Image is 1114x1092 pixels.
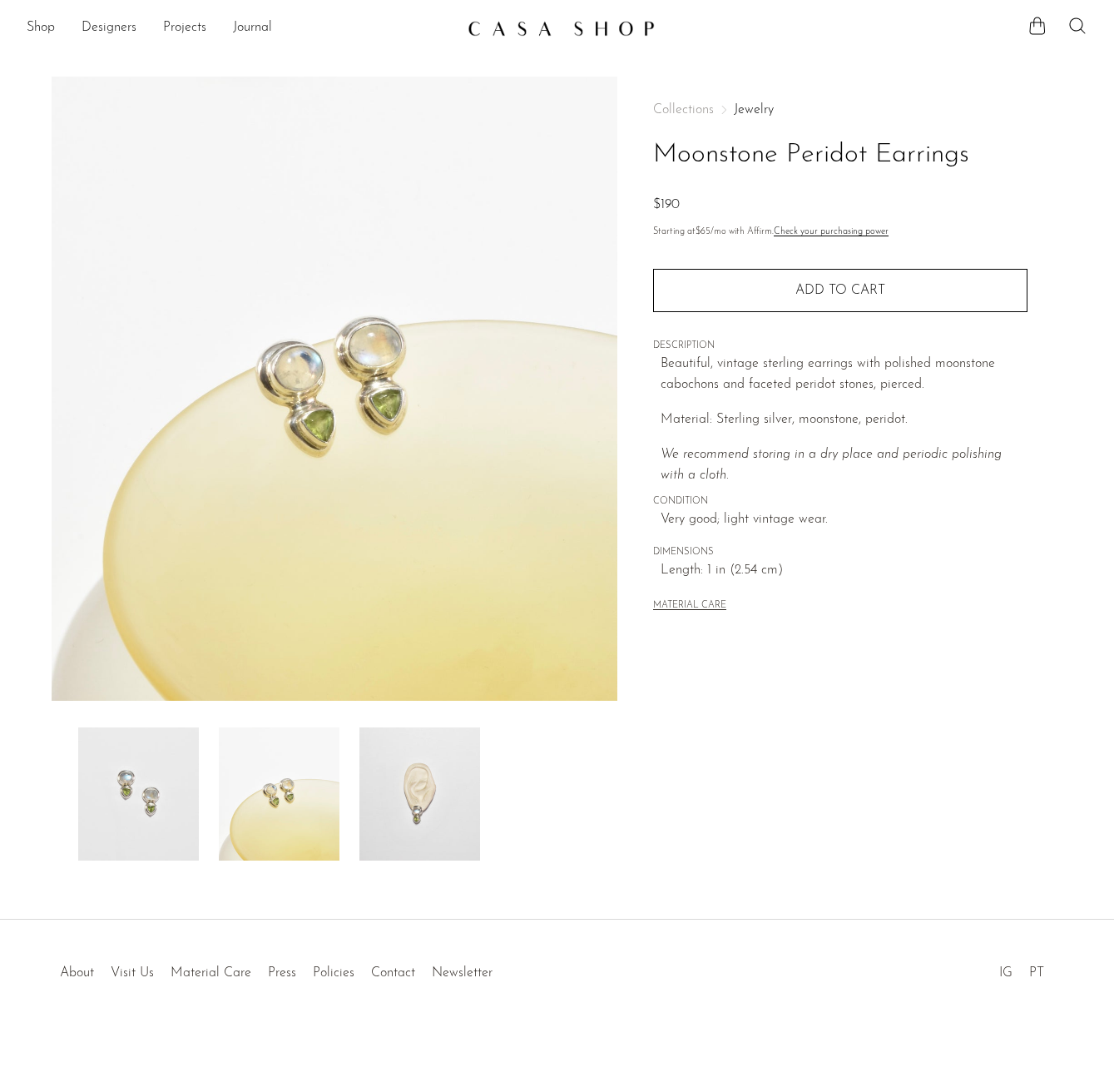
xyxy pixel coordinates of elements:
a: Projects [163,17,206,39]
a: Shop [27,17,55,39]
a: About [60,966,94,980]
span: DIMENSIONS [653,545,1027,560]
a: Policies [313,966,354,980]
img: Moonstone Peridot Earrings [78,727,199,861]
img: Moonstone Peridot Earrings [359,727,480,861]
ul: Quick links [52,953,501,985]
a: Press [268,966,296,980]
span: Very good; light vintage wear. [661,509,1027,531]
span: $65 [696,227,710,236]
ul: NEW HEADER MENU [27,14,454,42]
a: Contact [371,966,415,980]
a: Visit Us [111,966,154,980]
h1: Moonstone Peridot Earrings [653,134,1027,176]
span: Add to cart [795,284,885,297]
a: Designers [82,17,136,39]
button: MATERIAL CARE [653,600,726,613]
span: CONDITION [653,494,1027,509]
span: Length: 1 in (2.54 cm) [661,560,1027,582]
button: Add to cart [653,269,1027,312]
a: IG [999,966,1013,980]
img: Moonstone Peridot Earrings [219,727,339,861]
a: Journal [233,17,272,39]
p: Starting at /mo with Affirm. [653,225,1027,240]
ul: Social Medias [991,953,1052,985]
nav: Desktop navigation [27,14,454,42]
span: $190 [653,198,680,211]
p: Material: Sterling silver, moonstone, peridot. [661,409,1027,431]
p: Beautiful, vintage sterling earrings with polished moonstone cabochons and faceted peridot stones... [661,354,1027,396]
a: Jewelry [734,103,774,117]
span: Collections [653,103,714,117]
a: PT [1029,966,1044,980]
nav: Breadcrumbs [653,103,1027,117]
a: Material Care [171,966,251,980]
a: Check your purchasing power - Learn more about Affirm Financing (opens in modal) [774,227,889,236]
em: We recommend storing in a dry place and periodic polishing with a cloth. [661,448,1002,483]
span: DESCRIPTION [653,339,1027,354]
img: Moonstone Peridot Earrings [52,77,618,701]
